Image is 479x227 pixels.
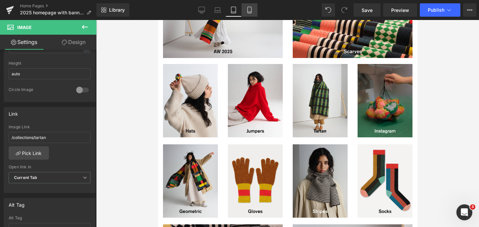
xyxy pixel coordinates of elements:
div: Height [9,61,90,66]
div: Alt Tag [9,198,25,208]
span: Publish [428,7,444,13]
input: https://your-shop.myshopify.com [9,132,90,143]
input: auto [9,68,90,79]
div: Image Link [9,125,90,129]
a: Mobile [241,3,257,17]
span: 3 [470,204,475,210]
img: Blankets [135,44,190,117]
a: Laptop [210,3,226,17]
a: Desktop [194,3,210,17]
a: Tablet [226,3,241,17]
span: Image [17,25,32,30]
a: New Library [96,3,129,17]
img: Stripes [135,124,190,198]
div: Circle Image [9,87,70,94]
img: Hats [5,44,60,117]
span: 2025 homepage with banner image [20,10,84,15]
button: Redo [338,3,351,17]
img: Instagram [200,44,254,117]
img: Jumpers & cardigans [70,44,125,117]
div: Open link In [9,165,90,169]
b: Current Tab [14,175,38,180]
button: Undo [322,3,335,17]
a: Preview [383,3,417,17]
button: Publish [420,3,460,17]
button: More [463,3,476,17]
a: Pick Link [9,146,49,160]
iframe: Intercom live chat [456,204,472,220]
div: Link [9,107,18,117]
div: Alt Tag [9,216,90,220]
span: Library [109,7,125,13]
span: Preview [391,7,409,14]
span: Save [362,7,373,14]
a: Home Pages [20,3,96,9]
img: Socks [200,124,254,198]
img: Gloves [70,124,125,198]
img: Geometric [5,124,60,198]
a: Design [50,35,98,50]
